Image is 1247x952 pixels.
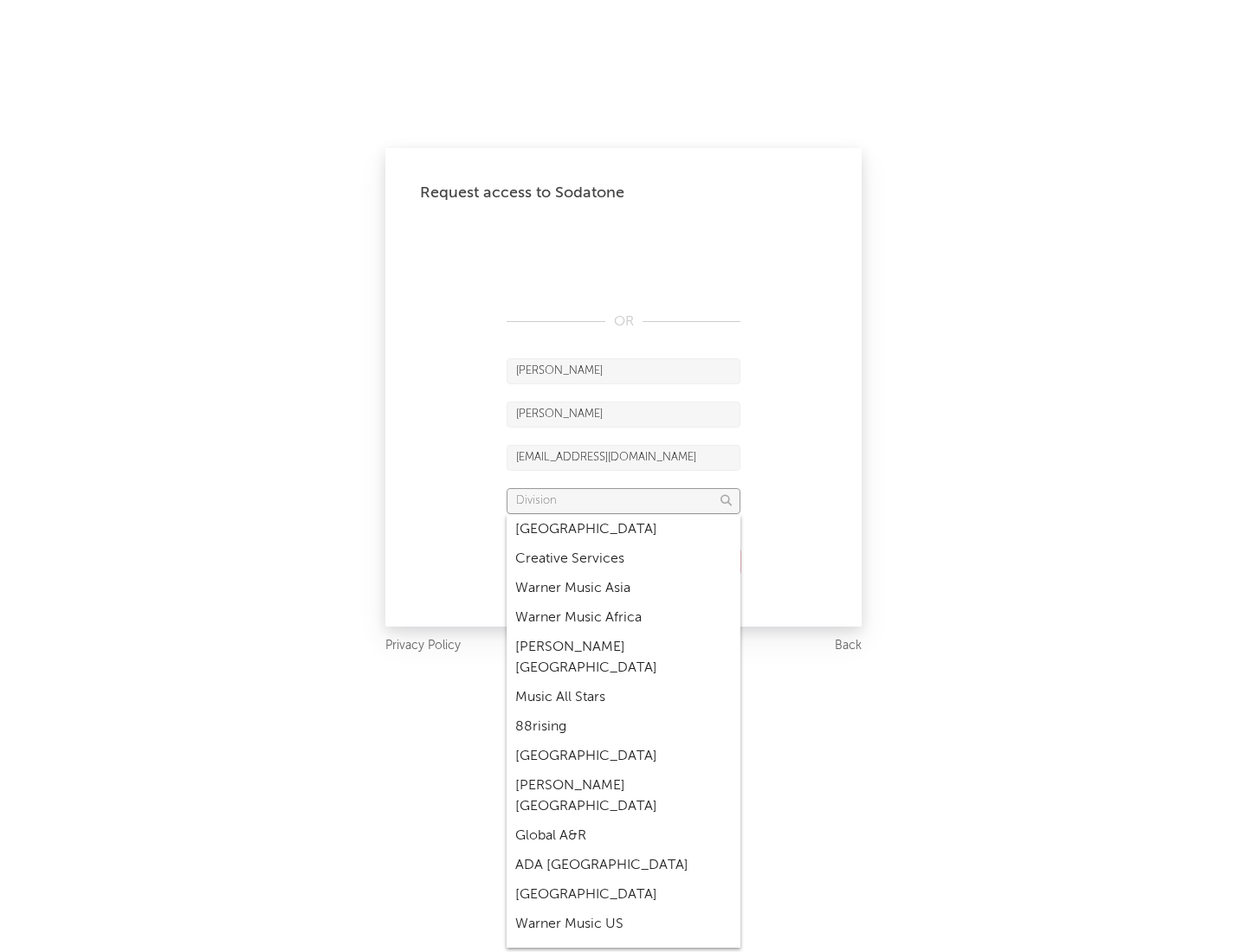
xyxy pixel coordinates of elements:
[507,821,740,851] div: Global A&R
[507,742,740,771] div: [GEOGRAPHIC_DATA]
[507,880,740,910] div: [GEOGRAPHIC_DATA]
[420,183,827,203] div: Request access to Sodatone
[507,910,740,939] div: Warner Music US
[507,771,740,821] div: [PERSON_NAME] [GEOGRAPHIC_DATA]
[507,358,740,384] input: First Name
[507,574,740,603] div: Warner Music Asia
[507,633,740,683] div: [PERSON_NAME] [GEOGRAPHIC_DATA]
[507,712,740,742] div: 88rising
[835,635,862,657] a: Back
[507,402,740,428] input: Last Name
[507,445,740,471] input: Email
[507,312,740,332] div: OR
[507,683,740,712] div: Music All Stars
[507,488,740,514] input: Division
[507,603,740,633] div: Warner Music Africa
[385,635,461,657] a: Privacy Policy
[507,515,740,544] div: [GEOGRAPHIC_DATA]
[507,544,740,574] div: Creative Services
[507,851,740,880] div: ADA [GEOGRAPHIC_DATA]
